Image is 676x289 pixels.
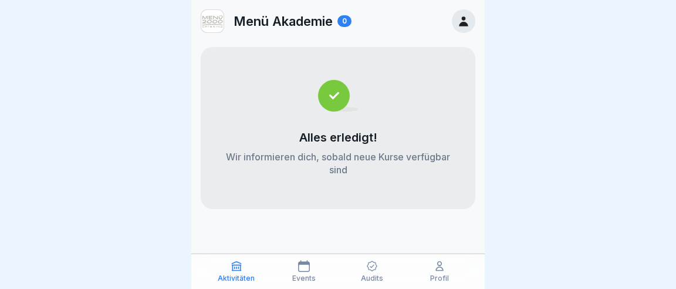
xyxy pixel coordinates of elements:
[337,15,351,27] div: 0
[299,130,377,144] p: Alles erledigt!
[292,274,316,283] p: Events
[218,274,255,283] p: Aktivitäten
[224,150,452,176] p: Wir informieren dich, sobald neue Kurse verfügbar sind
[430,274,449,283] p: Profil
[201,10,224,32] img: v3gslzn6hrr8yse5yrk8o2yg.png
[361,274,383,283] p: Audits
[234,14,333,29] p: Menü Akademie
[318,80,359,112] img: completed.svg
